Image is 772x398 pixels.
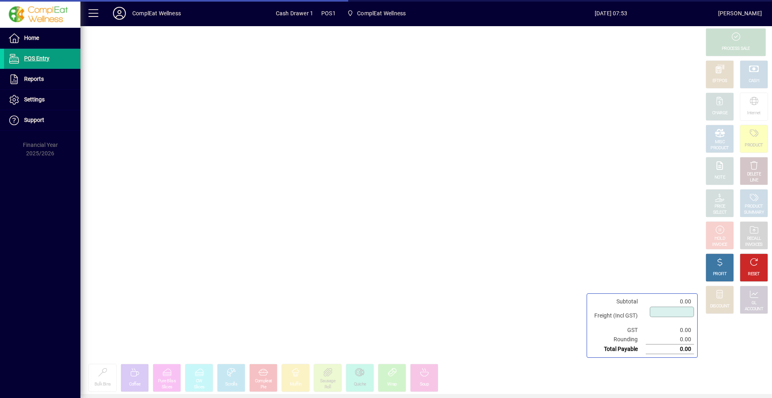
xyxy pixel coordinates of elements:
div: Slices [162,384,172,390]
div: Scrolls [225,382,237,388]
div: Compleat [255,378,272,384]
div: LINE [750,177,758,184]
div: SELECT [713,210,727,216]
div: DELETE [747,171,761,177]
div: Bulk Bins [94,382,111,388]
td: 0.00 [646,297,694,306]
a: Home [4,28,80,48]
td: Total Payable [590,344,646,354]
div: Roll [324,384,331,390]
div: Internet [747,110,760,116]
div: Coffee [129,382,141,388]
div: CASH [749,78,759,84]
div: PRODUCT [710,145,729,151]
div: Quiche [354,382,366,388]
span: Support [24,117,44,123]
div: Slices [194,384,205,390]
span: ComplEat Wellness [357,7,406,20]
a: Settings [4,90,80,110]
button: Profile [107,6,132,21]
div: DISCOUNT [710,303,729,309]
span: POS1 [321,7,336,20]
td: GST [590,326,646,335]
div: PRODUCT [745,142,763,148]
div: INVOICES [745,242,762,248]
a: Reports [4,69,80,89]
div: [PERSON_NAME] [718,7,762,20]
div: ACCOUNT [745,306,763,312]
div: EFTPOS [712,78,727,84]
span: POS Entry [24,55,49,62]
div: PROCESS SALE [722,46,750,52]
div: CHARGE [712,110,728,116]
div: SUMMARY [744,210,764,216]
span: Reports [24,76,44,82]
div: Sausage [320,378,335,384]
div: PRICE [715,204,725,210]
div: MISC [715,139,725,145]
div: Pure Bliss [158,378,176,384]
a: Support [4,110,80,130]
div: GL [751,300,757,306]
td: 0.00 [646,326,694,335]
div: ComplEat Wellness [132,7,181,20]
span: Cash Drawer 1 [276,7,313,20]
td: Freight (Incl GST) [590,306,646,326]
span: Settings [24,96,45,103]
div: Wrap [387,382,396,388]
span: [DATE] 07:53 [504,7,718,20]
td: Subtotal [590,297,646,306]
div: RESET [748,271,760,277]
div: CW [196,378,202,384]
div: Muffin [290,382,302,388]
div: NOTE [715,175,725,181]
div: PRODUCT [745,204,763,210]
td: Rounding [590,335,646,344]
div: PROFIT [713,271,727,277]
td: 0.00 [646,335,694,344]
td: 0.00 [646,344,694,354]
span: Home [24,35,39,41]
div: Soup [420,382,429,388]
div: RECALL [747,236,761,242]
div: HOLD [715,236,725,242]
div: INVOICE [712,242,727,248]
span: ComplEat Wellness [344,6,409,21]
div: Pie [261,384,266,390]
